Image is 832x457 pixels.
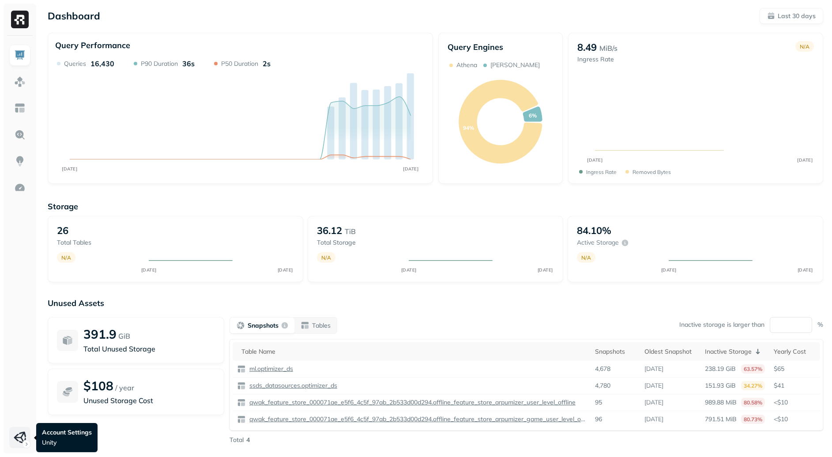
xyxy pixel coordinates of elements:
[448,42,554,52] p: Query Engines
[741,364,765,374] p: 63.57%
[83,378,113,393] p: $108
[661,267,676,273] tspan: [DATE]
[644,415,663,423] p: [DATE]
[14,76,26,87] img: Assets
[14,129,26,140] img: Query Explorer
[644,365,663,373] p: [DATE]
[595,365,610,373] p: 4,678
[705,365,736,373] p: 238.19 GiB
[14,49,26,61] img: Dashboard
[774,381,816,390] p: $41
[246,436,250,444] p: 4
[42,428,92,437] p: Account Settings
[14,102,26,114] img: Asset Explorer
[141,267,156,273] tspan: [DATE]
[57,238,140,247] p: Total tables
[90,59,114,68] p: 16,430
[679,321,764,329] p: Inactive storage is larger than
[595,347,636,356] div: Snapshots
[312,321,331,330] p: Tables
[230,436,244,444] p: Total
[237,398,246,407] img: table
[705,347,752,356] p: Inactive Storage
[705,398,737,407] p: 989.88 MiB
[83,395,215,406] p: Unused Storage Cost
[248,321,279,330] p: Snapshots
[644,381,663,390] p: [DATE]
[741,381,765,390] p: 34.27%
[237,365,246,374] img: table
[345,226,356,237] p: TiB
[141,60,178,68] p: P90 Duration
[456,61,477,69] p: Athena
[632,169,671,175] p: Removed bytes
[83,326,117,342] p: 391.9
[248,398,576,407] p: qwak_feature_store_000071ae_e5f6_4c5f_97ab_2b533d00d294.offline_feature_store_arpumizer_user_leve...
[246,381,337,390] a: ssds_datasources.optimizer_ds
[83,344,215,354] p: Total Unused Storage
[248,415,586,423] p: qwak_feature_store_000071ae_e5f6_4c5f_97ab_2b533d00d294.offline_feature_store_arpumizer_game_user...
[587,157,603,162] tspan: [DATE]
[774,365,816,373] p: $65
[115,382,134,393] p: / year
[317,238,400,247] p: Total storage
[797,267,813,273] tspan: [DATE]
[577,238,619,247] p: Active storage
[248,365,293,373] p: ml.optimizer_ds
[581,254,591,261] p: N/A
[741,415,765,424] p: 80.73%
[118,331,130,341] p: GiB
[644,398,663,407] p: [DATE]
[529,112,537,119] text: 6%
[14,155,26,167] img: Insights
[595,381,610,390] p: 4,780
[705,381,736,390] p: 151.93 GiB
[237,415,246,424] img: table
[586,169,617,175] p: Ingress Rate
[774,398,816,407] p: <$10
[817,321,823,329] p: %
[11,11,29,28] img: Ryft
[577,41,597,53] p: 8.49
[48,298,823,308] p: Unused Assets
[577,55,617,64] p: Ingress Rate
[595,398,602,407] p: 95
[277,267,293,273] tspan: [DATE]
[741,398,765,407] p: 80.58%
[403,166,418,171] tspan: [DATE]
[246,365,293,373] a: ml.optimizer_ds
[61,254,71,261] p: N/A
[774,415,816,423] p: <$10
[42,438,92,447] p: Unity
[401,267,416,273] tspan: [DATE]
[246,415,586,423] a: qwak_feature_store_000071ae_e5f6_4c5f_97ab_2b533d00d294.offline_feature_store_arpumizer_game_user...
[48,201,823,212] p: Storage
[321,254,331,261] p: N/A
[263,59,271,68] p: 2s
[537,267,553,273] tspan: [DATE]
[463,125,474,132] text: 94%
[237,381,246,390] img: table
[248,381,337,390] p: ssds_datasources.optimizer_ds
[62,166,77,171] tspan: [DATE]
[317,224,342,237] p: 36.12
[48,10,100,22] p: Dashboard
[182,59,195,68] p: 36s
[800,43,809,50] p: N/A
[644,347,696,356] div: Oldest Snapshot
[595,415,602,423] p: 96
[705,415,737,423] p: 791.51 MiB
[774,347,816,356] div: Yearly Cost
[778,12,816,20] p: Last 30 days
[14,182,26,193] img: Optimization
[14,431,26,444] img: Unity
[599,43,617,53] p: MiB/s
[241,347,586,356] div: Table Name
[760,8,823,24] button: Last 30 days
[798,157,813,162] tspan: [DATE]
[57,224,68,237] p: 26
[64,60,86,68] p: Queries
[577,224,611,237] p: 84.10%
[246,398,576,407] a: qwak_feature_store_000071ae_e5f6_4c5f_97ab_2b533d00d294.offline_feature_store_arpumizer_user_leve...
[221,60,258,68] p: P50 Duration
